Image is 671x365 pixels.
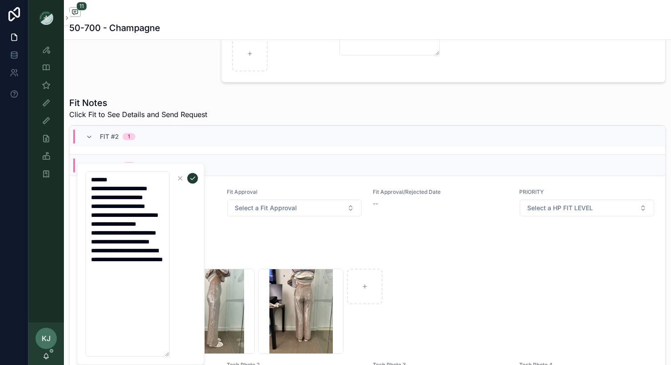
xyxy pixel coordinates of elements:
span: Select a Fit Approval [235,204,297,212]
img: App logo [39,11,53,25]
span: [DATE] [84,238,651,247]
span: Fit Approval/Rejected Date [373,188,509,196]
span: Fit Photos [80,258,655,265]
span: KJ [42,333,51,344]
span: 11 [76,2,87,11]
span: Fit #2 [100,132,119,141]
div: 1 [128,162,130,169]
button: Select Button [520,200,655,216]
div: 1 [128,133,130,140]
div: scrollable content [28,35,64,193]
span: Fit Approval [227,188,363,196]
button: Select Button [227,200,362,216]
h1: Fit Notes [69,97,207,109]
span: Fit Notes [80,224,655,231]
span: PRIORITY [519,188,655,196]
h1: 50-700 - Champagne [69,22,160,34]
span: -- [373,199,378,208]
button: 11 [69,7,81,18]
span: Click Fit to See Details and Send Request [69,109,207,120]
span: Fit #3 [100,161,119,170]
span: Select a HP FIT LEVEL [527,204,593,212]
